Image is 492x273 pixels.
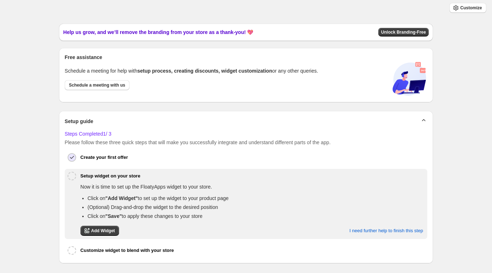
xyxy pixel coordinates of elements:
[91,228,115,234] span: Add Widget
[392,61,427,97] img: book-call-DYLe8nE5.svg
[345,223,427,238] button: I need further help to finish this step
[80,247,174,254] h6: Customize widget to blend with your store
[65,67,318,74] p: Schedule a meeting for help with or any other queries.
[65,80,129,90] a: Schedule a meeting with us
[105,213,122,219] strong: "Save"
[80,172,141,180] h6: Setup widget on your store
[80,150,424,165] button: Create your first offer
[88,195,228,201] span: Click on to set up the widget to your product page
[349,228,423,234] span: I need further help to finish this step
[88,204,218,210] span: (Optional) Drag-and-drop the widget to the desired position
[63,29,253,36] span: Help us grow, and we’ll remove the branding from your store as a thank-you! 💖
[378,28,429,36] button: Unlock Branding-Free
[80,243,424,258] button: Customize widget to blend with your store
[69,82,125,88] span: Schedule a meeting with us
[80,226,119,236] a: Add Widget
[449,3,486,13] button: Customize
[65,130,427,137] h6: Steps Completed 1 / 3
[88,213,202,219] span: Click on to apply these changes to your store
[105,195,138,201] strong: "Add Widget"
[65,139,427,146] p: Please follow these three quick steps that will make you successfully integrate and understand di...
[460,5,482,11] span: Customize
[65,118,93,125] span: Setup guide
[80,183,423,190] p: Now it is time to set up the FloatyApps widget to your store.
[381,29,426,35] span: Unlock Branding-Free
[80,169,424,183] button: Setup widget on your store
[80,154,128,161] h6: Create your first offer
[65,54,102,61] span: Free assistance
[137,68,272,74] span: setup process, creating discounts, widget customization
